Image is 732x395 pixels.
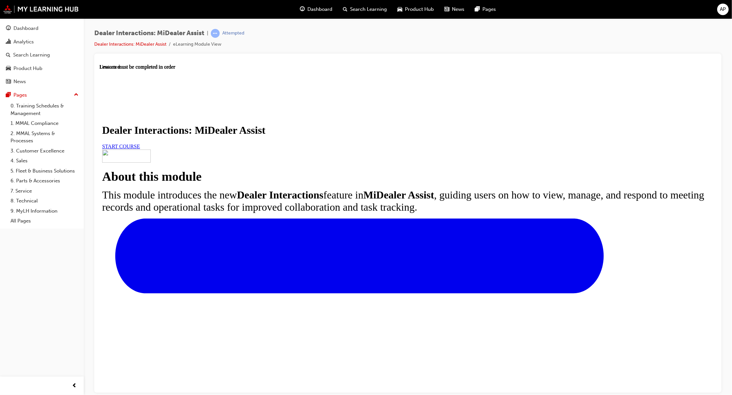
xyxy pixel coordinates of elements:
[350,6,387,13] span: Search Learning
[3,60,614,72] h1: Dealer Interactions: MiDealer Assist
[3,89,81,101] button: Pages
[3,80,40,85] a: START COURSE
[8,166,81,176] a: 5. Fleet & Business Solutions
[13,51,50,59] div: Search Learning
[439,3,470,16] a: news-iconNews
[207,30,208,37] span: |
[6,39,11,45] span: chart-icon
[6,79,11,85] span: news-icon
[3,49,81,61] a: Search Learning
[94,30,204,37] span: Dealer Interactions: MiDealer Assist
[8,186,81,196] a: 7. Service
[3,62,81,75] a: Product Hub
[3,76,81,88] a: News
[72,382,77,390] span: prev-icon
[8,196,81,206] a: 8. Technical
[8,146,81,156] a: 3. Customer Excellence
[13,38,34,46] div: Analytics
[211,29,220,38] span: learningRecordVerb_ATTEMPT-icon
[264,125,335,137] strong: MiDealer Assist
[6,66,11,72] span: car-icon
[3,105,102,119] strong: About this module
[445,5,450,13] span: news-icon
[392,3,439,16] a: car-iconProduct Hub
[8,216,81,226] a: All Pages
[13,65,42,72] div: Product Hub
[343,5,348,13] span: search-icon
[8,118,81,128] a: 1. MMAL Compliance
[6,52,11,58] span: search-icon
[452,6,465,13] span: News
[8,128,81,146] a: 2. MMAL Systems & Processes
[222,30,244,36] div: Attempted
[398,5,403,13] span: car-icon
[8,156,81,166] a: 4. Sales
[3,5,79,13] img: mmal
[308,6,333,13] span: Dashboard
[338,3,392,16] a: search-iconSearch Learning
[13,91,27,99] div: Pages
[8,176,81,186] a: 6. Parts & Accessories
[720,6,726,13] span: AP
[300,5,305,13] span: guage-icon
[483,6,496,13] span: Pages
[8,101,81,118] a: 0. Training Schedules & Management
[295,3,338,16] a: guage-iconDashboard
[13,78,26,85] div: News
[475,5,480,13] span: pages-icon
[173,41,221,48] li: eLearning Module View
[3,36,81,48] a: Analytics
[6,92,11,98] span: pages-icon
[3,125,605,149] span: This module introduces the new feature in , guiding users on how to view, manage, and respond to ...
[6,26,11,32] span: guage-icon
[717,4,729,15] button: AP
[74,91,78,99] span: up-icon
[405,6,434,13] span: Product Hub
[3,22,81,35] a: Dashboard
[138,125,224,137] strong: Dealer Interactions
[3,21,81,89] button: DashboardAnalyticsSearch LearningProduct HubNews
[470,3,501,16] a: pages-iconPages
[8,206,81,216] a: 9. MyLH Information
[13,25,38,32] div: Dashboard
[94,41,166,47] a: Dealer Interactions: MiDealer Assist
